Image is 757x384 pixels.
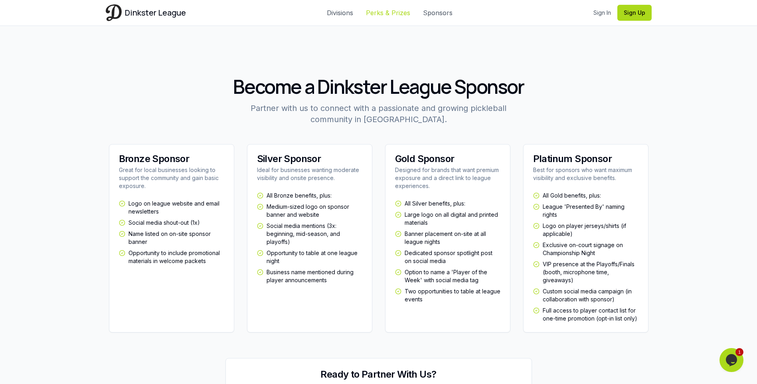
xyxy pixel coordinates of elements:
[245,103,513,125] p: Partner with us to connect with a passionate and growing pickleball community in [GEOGRAPHIC_DATA].
[405,200,465,208] span: All Silver benefits, plus:
[395,154,500,164] div: Gold Sponsor
[405,249,500,265] span: Dedicated sponsor spotlight post on social media
[119,154,224,164] div: Bronze Sponsor
[128,219,200,227] span: Social media shout-out (1x)
[543,241,638,257] span: Exclusive on-court signage on Championship Night
[719,348,745,372] iframe: chat widget
[125,7,186,18] span: Dinkster League
[106,4,186,21] a: Dinkster League
[267,249,362,265] span: Opportunity to table at one league night
[128,200,224,216] span: Logo on league website and email newsletters
[543,192,601,200] span: All Gold benefits, plus:
[395,166,500,190] div: Designed for brands that want premium exposure and a direct link to league experiences.
[543,307,638,323] span: Full access to player contact list for one-time promotion (opt-in list only)
[405,230,500,246] span: Banner placement on-site at all league nights
[593,9,611,17] a: Sign In
[235,368,522,381] div: Ready to Partner With Us?
[543,260,638,284] span: VIP presence at the Playoffs/Finals (booth, microphone time, giveaways)
[543,222,638,238] span: Logo on player jerseys/shirts (if applicable)
[267,192,332,200] span: All Bronze benefits, plus:
[405,268,500,284] span: Option to name a 'Player of the Week' with social media tag
[128,249,224,265] span: Opportunity to include promotional materials in welcome packets
[366,8,410,18] a: Perks & Prizes
[533,154,638,164] div: Platinum Sponsor
[257,166,362,182] div: Ideal for businesses wanting moderate visibility and onsite presence.
[405,287,500,303] span: Two opportunities to table at league events
[423,8,453,18] a: Sponsors
[533,166,638,182] div: Best for sponsors who want maximum visibility and exclusive benefits.
[617,5,652,21] button: Sign Up
[543,287,638,303] span: Custom social media campaign (in collaboration with sponsor)
[543,203,638,219] span: League 'Presented By' naming rights
[327,8,353,18] a: Divisions
[128,230,224,246] span: Name listed on on-site sponsor banner
[106,4,122,21] img: Dinkster
[119,166,224,190] div: Great for local businesses looking to support the community and gain basic exposure.
[109,77,648,96] h1: Become a Dinkster League Sponsor
[405,211,500,227] span: Large logo on all digital and printed materials
[257,154,362,164] div: Silver Sponsor
[267,222,362,246] span: Social media mentions (3x: beginning, mid-season, and playoffs)
[267,268,362,284] span: Business name mentioned during player announcements
[267,203,362,219] span: Medium-sized logo on sponsor banner and website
